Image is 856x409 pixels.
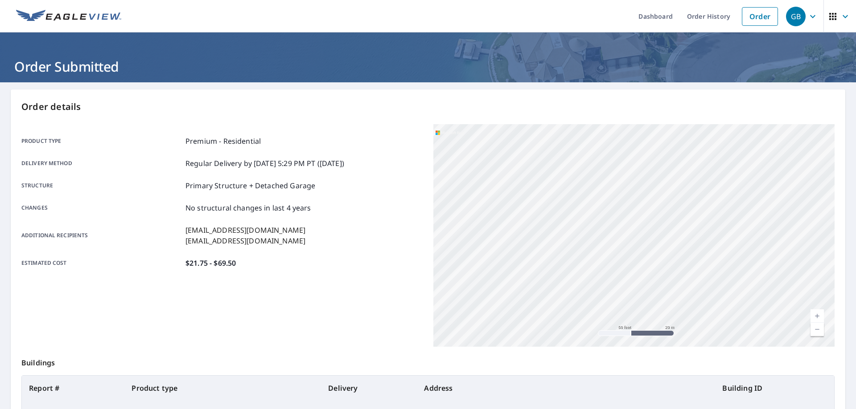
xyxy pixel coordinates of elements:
p: Structure [21,180,182,191]
p: $21.75 - $69.50 [185,258,236,268]
p: Primary Structure + Detached Garage [185,180,315,191]
p: Estimated cost [21,258,182,268]
p: Delivery method [21,158,182,169]
th: Delivery [321,376,417,401]
p: No structural changes in last 4 years [185,202,311,213]
p: [EMAIL_ADDRESS][DOMAIN_NAME] [185,235,305,246]
th: Report # [22,376,124,401]
h1: Order Submitted [11,57,845,76]
div: GB [786,7,806,26]
a: Order [742,7,778,26]
img: EV Logo [16,10,121,23]
p: Product type [21,136,182,146]
p: Premium - Residential [185,136,261,146]
th: Address [417,376,715,401]
th: Product type [124,376,321,401]
p: Buildings [21,347,835,375]
p: [EMAIL_ADDRESS][DOMAIN_NAME] [185,225,305,235]
a: Current Level 19, Zoom In [811,309,824,323]
p: Order details [21,100,835,113]
p: Additional recipients [21,225,182,246]
a: Current Level 19, Zoom Out [811,323,824,336]
th: Building ID [715,376,834,401]
p: Regular Delivery by [DATE] 5:29 PM PT ([DATE]) [185,158,344,169]
p: Changes [21,202,182,213]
